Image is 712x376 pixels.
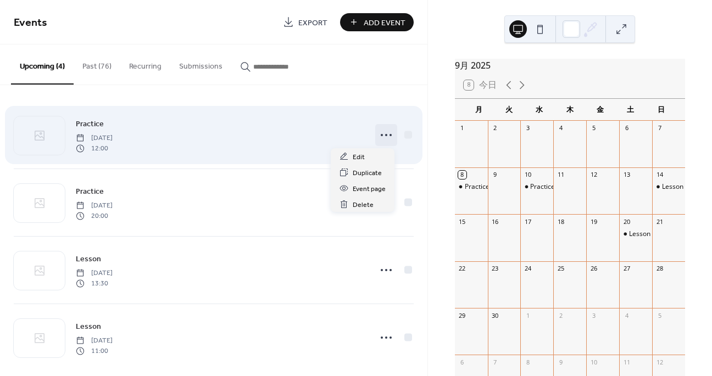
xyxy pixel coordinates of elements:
div: 22 [458,265,466,273]
div: 6 [622,124,631,132]
div: 23 [491,265,499,273]
div: 15 [458,217,466,226]
div: 月 [464,99,494,121]
div: 26 [589,265,598,273]
div: 19 [589,217,598,226]
div: 18 [557,217,565,226]
span: Export [298,17,327,29]
div: 10 [524,171,532,179]
span: [DATE] [76,201,113,211]
div: 木 [555,99,585,121]
div: 7 [491,358,499,366]
div: 10 [589,358,598,366]
div: 1 [524,311,532,319]
div: 17 [524,217,532,226]
div: 土 [615,99,646,121]
div: 2 [491,124,499,132]
a: Practice [76,117,104,130]
button: Recurring [120,44,170,83]
div: 8 [458,171,466,179]
div: 2 [557,311,565,319]
div: 8 [524,358,532,366]
span: 11:00 [76,346,113,356]
span: Duplicate [353,167,382,179]
span: [DATE] [76,268,113,278]
div: Practice [520,182,553,192]
button: Upcoming (4) [11,44,74,85]
div: Practice [455,182,488,192]
span: Edit [353,151,365,163]
button: Past (76) [74,44,120,83]
div: 25 [557,265,565,273]
a: Export [275,13,336,31]
div: 16 [491,217,499,226]
span: Events [14,12,47,33]
a: Lesson [76,320,101,333]
div: 9 [557,358,565,366]
span: Practice [76,186,104,198]
span: 12:00 [76,143,113,153]
a: Lesson [76,252,101,265]
span: Event page [353,183,386,195]
div: 9 [491,171,499,179]
span: Lesson [76,254,101,265]
span: Lesson [76,321,101,333]
div: 4 [622,311,631,319]
div: 12 [655,358,664,366]
div: Lesson [619,229,652,239]
div: 11 [622,358,631,366]
div: 火 [494,99,524,121]
div: 12 [589,171,598,179]
div: 24 [524,265,532,273]
a: Practice [76,185,104,198]
div: 11 [557,171,565,179]
div: 6 [458,358,466,366]
div: 14 [655,171,664,179]
div: 金 [585,99,615,121]
div: 7 [655,124,664,132]
div: Practice [530,182,555,192]
div: 水 [524,99,554,121]
span: 13:30 [76,278,113,288]
span: [DATE] [76,133,113,143]
span: 20:00 [76,211,113,221]
div: 5 [589,124,598,132]
span: Add Event [364,17,405,29]
span: Delete [353,199,374,211]
div: Lesson [652,182,685,192]
div: 28 [655,265,664,273]
button: Add Event [340,13,414,31]
div: Practice [465,182,489,192]
div: 日 [646,99,676,121]
div: Lesson [662,182,683,192]
div: 21 [655,217,664,226]
div: 1 [458,124,466,132]
div: 4 [557,124,565,132]
div: 30 [491,311,499,319]
div: 20 [622,217,631,226]
div: 27 [622,265,631,273]
button: Submissions [170,44,231,83]
div: 9月 2025 [455,59,685,72]
div: Lesson [629,229,650,239]
div: 29 [458,311,466,319]
span: [DATE] [76,336,113,346]
div: 3 [589,311,598,319]
div: 13 [622,171,631,179]
span: Practice [76,119,104,130]
div: 5 [655,311,664,319]
div: 3 [524,124,532,132]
